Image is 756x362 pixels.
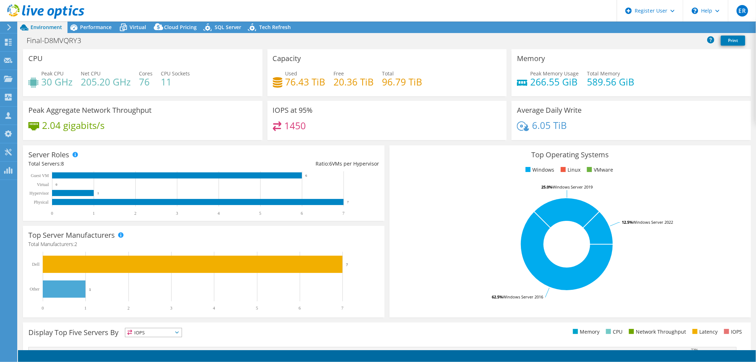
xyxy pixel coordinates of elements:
span: 2 [74,241,77,247]
h4: 589.56 GiB [587,78,634,86]
a: Print [721,36,745,46]
h3: Top Operating Systems [395,151,746,159]
text: 4 [218,211,220,216]
tspan: Windows Server 2016 [503,294,543,300]
li: VMware [585,166,613,174]
span: IOPS [125,328,182,337]
li: Network Throughput [627,328,686,336]
h4: 205.20 GHz [81,78,131,86]
li: Linux [559,166,580,174]
text: 3 [170,306,172,311]
h3: Peak Aggregate Network Throughput [28,106,151,114]
span: Environment [31,24,62,31]
text: 7 [341,306,344,311]
span: Cloud Pricing [164,24,197,31]
text: 1 [93,211,95,216]
li: IOPS [722,328,742,336]
text: Physical [34,200,48,205]
span: Peak CPU [41,70,64,77]
text: Dell [32,262,39,267]
h4: 76.43 TiB [285,78,326,86]
text: 5 [259,211,261,216]
h3: CPU [28,55,43,62]
tspan: Windows Server 2019 [552,184,593,190]
text: Other [30,287,39,292]
li: CPU [604,328,622,336]
text: 1 [89,287,91,292]
h3: Memory [517,55,545,62]
text: 6 [301,211,303,216]
h4: Total Manufacturers: [28,240,379,248]
span: ER [737,5,748,17]
text: 1 [97,191,99,195]
text: 5 [256,306,258,311]
text: 3 [176,211,178,216]
span: Performance [80,24,112,31]
text: 6 [299,306,301,311]
span: SQL Server [215,24,241,31]
svg: \n [692,8,698,14]
h4: 11 [161,78,190,86]
h3: Server Roles [28,151,69,159]
tspan: 25.0% [541,184,552,190]
text: 2 [127,306,130,311]
text: 7 [342,211,345,216]
span: 8 [61,160,64,167]
li: Windows [524,166,554,174]
text: 72% [691,348,698,352]
li: Latency [691,328,718,336]
text: Hypervisor [29,191,49,196]
h3: Top Server Manufacturers [28,231,115,239]
li: Memory [571,328,599,336]
span: Total Memory [587,70,620,77]
h3: IOPS at 95% [273,106,313,114]
text: 4 [213,306,215,311]
h4: 20.36 TiB [334,78,374,86]
tspan: Windows Server 2022 [633,219,673,225]
div: Total Servers: [28,160,204,168]
text: 0 [42,306,44,311]
span: Tech Refresh [259,24,291,31]
div: Ratio: VMs per Hypervisor [204,160,379,168]
h4: 1450 [284,122,306,130]
span: Free [334,70,344,77]
h4: 266.55 GiB [530,78,579,86]
span: CPU Sockets [161,70,190,77]
span: Total [382,70,394,77]
text: 0 [51,211,53,216]
text: 6 [305,174,307,177]
h4: 96.79 TiB [382,78,423,86]
h1: Final-D8MVQRY3 [23,37,92,45]
h3: Capacity [273,55,301,62]
text: Guest VM [31,173,49,178]
h4: 30 GHz [41,78,73,86]
tspan: 12.5% [622,219,633,225]
span: Peak Memory Usage [530,70,579,77]
text: Virtual [37,182,49,187]
span: 6 [329,160,332,167]
h4: 76 [139,78,153,86]
text: 1 [84,306,87,311]
text: 7 [347,200,349,204]
h4: 6.05 TiB [532,121,567,129]
h4: 2.04 gigabits/s [42,121,104,129]
text: 2 [134,211,136,216]
h3: Average Daily Write [517,106,582,114]
span: Virtual [130,24,146,31]
span: Net CPU [81,70,101,77]
span: Used [285,70,298,77]
span: Cores [139,70,153,77]
tspan: 62.5% [492,294,503,300]
text: 7 [346,263,348,267]
text: 0 [56,183,57,186]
